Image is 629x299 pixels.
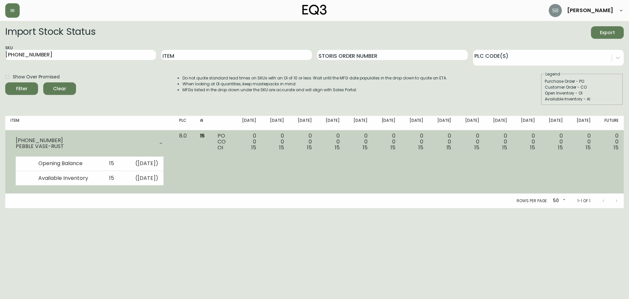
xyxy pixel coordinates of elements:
[307,144,312,151] span: 15
[119,157,163,171] td: ( [DATE] )
[545,71,561,77] legend: Legend
[195,116,213,130] th: AI
[174,116,194,130] th: PLC
[302,5,327,15] img: logo
[474,144,479,151] span: 15
[378,133,395,151] div: 0 0
[577,198,590,204] p: 1-1 of 1
[549,4,562,17] img: 9d441cf7d49ccab74e0d560c7564bcc8
[10,133,169,154] div: [PHONE_NUMBER]PEBBLE VASE-RUST
[567,8,613,13] span: [PERSON_NAME]
[540,116,568,130] th: [DATE]
[33,171,99,185] td: Available Inventory
[512,116,540,130] th: [DATE]
[317,116,345,130] th: [DATE]
[614,144,619,151] span: 15
[550,196,567,206] div: 50
[182,87,447,93] li: MFGs listed in the drop down under the SKU are accurate and will align with Sales Portal.
[545,78,619,84] div: Purchase Order - PO
[5,116,174,130] th: Item
[406,133,423,151] div: 0 0
[200,132,205,139] span: 15
[545,133,563,151] div: 0 0
[456,116,484,130] th: [DATE]
[596,29,619,37] span: Export
[596,116,624,130] th: Future
[99,171,119,185] td: 15
[13,74,60,80] span: Show Over Promised
[48,85,71,93] span: Clear
[591,26,624,39] button: Export
[251,144,256,151] span: 15
[545,90,619,96] div: Open Inventory - OI
[601,133,619,151] div: 0 0
[518,133,535,151] div: 0 0
[16,85,28,93] div: Filter
[43,82,76,95] button: Clear
[530,144,535,151] span: 15
[174,130,194,194] td: 8.0
[5,26,95,39] h2: Import Stock Status
[16,138,154,143] div: [PHONE_NUMBER]
[434,133,451,151] div: 0 0
[335,144,340,151] span: 15
[119,171,163,185] td: ( [DATE] )
[568,116,596,130] th: [DATE]
[295,133,312,151] div: 0 0
[261,116,289,130] th: [DATE]
[586,144,591,151] span: 15
[322,133,340,151] div: 0 0
[418,144,423,151] span: 15
[5,82,38,95] button: Filter
[16,143,154,149] div: PEBBLE VASE-RUST
[234,116,261,130] th: [DATE]
[345,116,373,130] th: [DATE]
[182,81,447,87] li: When looking at OI quantities, keep masterpacks in mind.
[573,133,591,151] div: 0 0
[545,84,619,90] div: Customer Order - CO
[218,144,223,151] span: OI
[401,116,429,130] th: [DATE]
[502,144,507,151] span: 15
[485,116,512,130] th: [DATE]
[363,144,368,151] span: 15
[373,116,401,130] th: [DATE]
[33,157,99,171] td: Opening Balance
[545,96,619,102] div: Available Inventory - AI
[279,144,284,151] span: 15
[558,144,563,151] span: 15
[391,144,395,151] span: 15
[182,75,447,81] li: Do not quote standard lead times on SKUs with an OI of 10 or less. Wait until the MFG date popula...
[517,198,548,204] p: Rows per page:
[99,157,119,171] td: 15
[462,133,479,151] div: 0 0
[289,116,317,130] th: [DATE]
[267,133,284,151] div: 0 0
[490,133,507,151] div: 0 0
[239,133,256,151] div: 0 0
[429,116,456,130] th: [DATE]
[447,144,451,151] span: 15
[218,133,228,151] div: PO CO
[350,133,368,151] div: 0 0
